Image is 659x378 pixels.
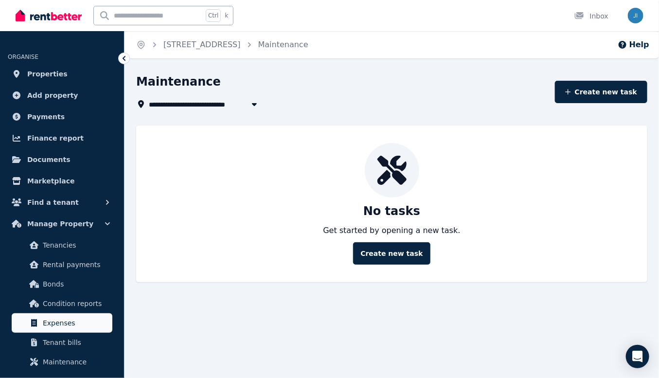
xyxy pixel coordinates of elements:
[628,8,643,23] img: Josephine Inge
[43,317,108,329] span: Expenses
[323,225,460,236] p: Get started by opening a new task.
[12,333,112,352] a: Tenant bills
[12,255,112,274] a: Rental payments
[8,64,116,84] a: Properties
[27,218,93,230] span: Manage Property
[363,203,420,219] p: No tasks
[27,175,74,187] span: Marketplace
[125,31,320,58] nav: Breadcrumb
[626,345,649,368] div: Open Intercom Messenger
[258,40,308,49] a: Maintenance
[574,11,608,21] div: Inbox
[8,86,116,105] a: Add property
[27,132,84,144] span: Finance report
[163,40,241,49] a: [STREET_ADDRESS]
[8,193,116,212] button: Find a tenant
[12,274,112,294] a: Bonds
[43,356,108,368] span: Maintenance
[43,298,108,309] span: Condition reports
[43,337,108,348] span: Tenant bills
[618,39,649,51] button: Help
[27,197,79,208] span: Find a tenant
[27,90,78,101] span: Add property
[555,81,648,103] button: Create new task
[12,352,112,372] a: Maintenance
[27,68,68,80] span: Properties
[353,242,430,265] button: Create new task
[8,107,116,126] a: Payments
[12,313,112,333] a: Expenses
[8,54,38,60] span: ORGANISE
[8,128,116,148] a: Finance report
[12,294,112,313] a: Condition reports
[27,111,65,123] span: Payments
[8,150,116,169] a: Documents
[27,154,71,165] span: Documents
[43,239,108,251] span: Tenancies
[43,259,108,270] span: Rental payments
[8,214,116,234] button: Manage Property
[136,74,221,90] h1: Maintenance
[225,12,228,19] span: k
[43,278,108,290] span: Bonds
[12,235,112,255] a: Tenancies
[206,9,221,22] span: Ctrl
[16,8,82,23] img: RentBetter
[8,171,116,191] a: Marketplace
